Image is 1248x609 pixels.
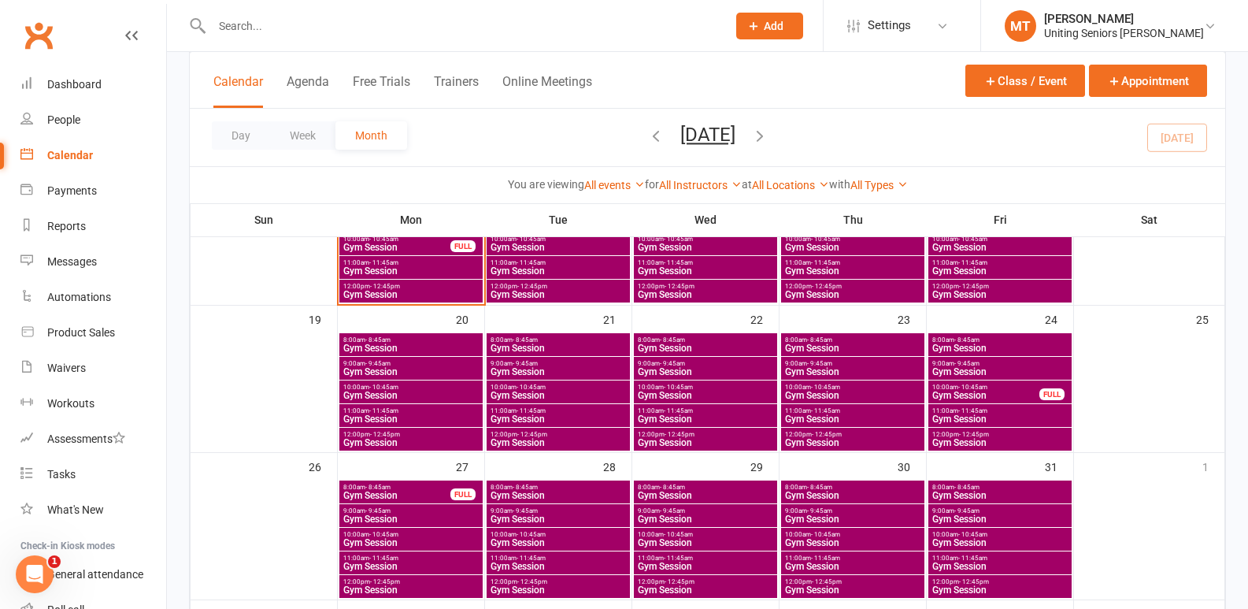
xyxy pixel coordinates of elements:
div: General attendance [47,568,143,581]
a: General attendance kiosk mode [20,557,166,592]
div: Reports [47,220,86,232]
iframe: Intercom live chat [16,555,54,593]
a: Payments [20,173,166,209]
a: Automations [20,280,166,315]
div: What's New [47,503,104,516]
a: Calendar [20,138,166,173]
div: Dashboard [47,78,102,91]
a: Waivers [20,351,166,386]
div: Messages [47,255,97,268]
a: Product Sales [20,315,166,351]
span: 1 [48,555,61,568]
div: Assessments [47,433,125,445]
div: Product Sales [47,326,115,339]
a: Assessments [20,421,166,457]
a: Reports [20,209,166,244]
div: Workouts [47,397,94,410]
div: Tasks [47,468,76,481]
a: Workouts [20,386,166,421]
div: Automations [47,291,111,303]
div: People [47,113,80,126]
div: Calendar [47,149,93,162]
a: Clubworx [19,16,58,55]
div: Waivers [47,362,86,374]
a: Messages [20,244,166,280]
a: Dashboard [20,67,166,102]
a: What's New [20,492,166,528]
a: Tasks [20,457,166,492]
a: People [20,102,166,138]
div: Payments [47,184,97,197]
